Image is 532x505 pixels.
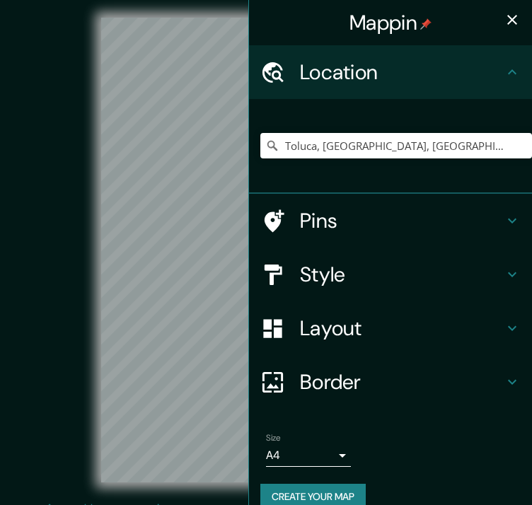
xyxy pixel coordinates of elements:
div: Border [249,355,532,409]
img: pin-icon.png [420,18,432,30]
label: Size [266,432,281,444]
input: Pick your city or area [260,133,532,158]
div: Pins [249,194,532,248]
div: A4 [266,444,351,467]
h4: Style [300,262,504,287]
h4: Layout [300,315,504,341]
canvas: Map [101,18,430,482]
div: Location [249,45,532,99]
h4: Pins [300,208,504,233]
div: Layout [249,301,532,355]
h4: Location [300,59,504,85]
div: Style [249,248,532,301]
h4: Border [300,369,504,395]
h4: Mappin [349,10,432,35]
